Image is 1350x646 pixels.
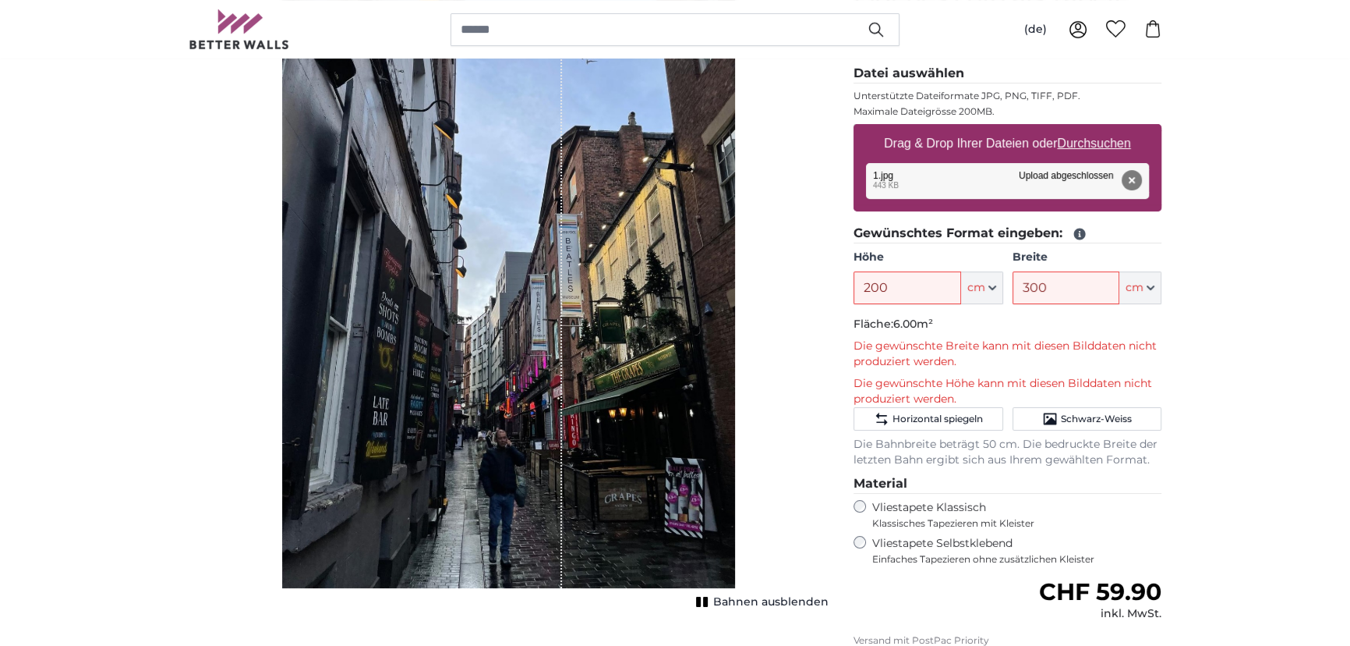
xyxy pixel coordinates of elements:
[967,280,985,296] span: cm
[872,517,1148,530] span: Klassisches Tapezieren mit Kleister
[878,128,1137,159] label: Drag & Drop Ihrer Dateien oder
[1012,250,1161,265] label: Breite
[691,591,829,613] button: Bahnen ausblenden
[853,250,1002,265] label: Höhe
[872,553,1161,566] span: Einfaches Tapezieren ohne zusätzlichen Kleister
[1126,280,1143,296] span: cm
[853,90,1161,102] p: Unterstützte Dateiformate JPG, PNG, TIFF, PDF.
[1039,577,1161,606] span: CHF 59.90
[961,272,1003,304] button: cm
[853,407,1002,431] button: Horizontal spiegeln
[893,317,933,331] span: 6.00m²
[872,536,1161,566] label: Vliestapete Selbstklebend
[1012,407,1161,431] button: Schwarz-Weiss
[1061,413,1132,425] span: Schwarz-Weiss
[713,595,829,610] span: Bahnen ausblenden
[853,64,1161,83] legend: Datei auswählen
[853,376,1161,407] p: Die gewünschte Höhe kann mit diesen Bilddaten nicht produziert werden.
[853,317,1161,332] p: Fläche:
[853,105,1161,118] p: Maximale Dateigrösse 200MB.
[1119,272,1161,304] button: cm
[853,474,1161,494] legend: Material
[1012,16,1059,44] button: (de)
[1058,137,1131,150] u: Durchsuchen
[853,224,1161,243] legend: Gewünschtes Format eingeben:
[892,413,983,425] span: Horizontal spiegeln
[189,9,290,49] img: Betterwalls
[853,437,1161,468] p: Die Bahnbreite beträgt 50 cm. Die bedruckte Breite der letzten Bahn ergibt sich aus Ihrem gewählt...
[1039,606,1161,622] div: inkl. MwSt.
[872,500,1148,530] label: Vliestapete Klassisch
[853,339,1161,370] p: Die gewünschte Breite kann mit diesen Bilddaten nicht produziert werden.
